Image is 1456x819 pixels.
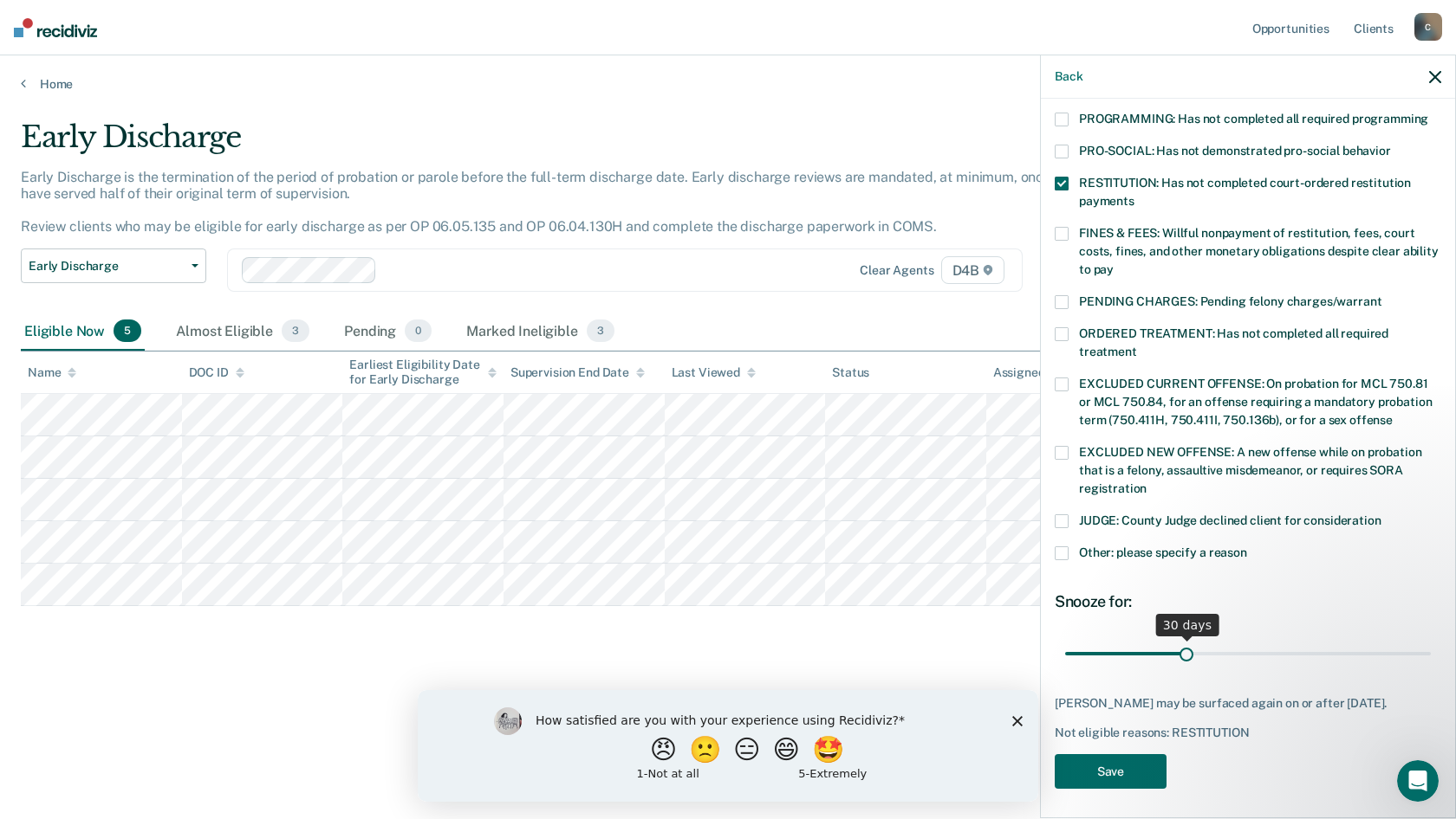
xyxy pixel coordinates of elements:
p: Early Discharge is the termination of the period of probation or parole before the full-term disc... [21,169,1097,235]
div: Supervision End Date [510,365,645,380]
span: JUDGE: County Judge declined client for consideration [1079,513,1381,527]
div: Pending [341,313,435,351]
div: Clear agents [860,263,933,278]
span: 3 [587,319,614,342]
div: Assigned to [993,365,1075,380]
span: PENDING CHARGES: Pending felony charges/warrant [1079,294,1381,308]
span: PROGRAMMING: Has not completed all required programming [1079,112,1428,126]
span: PRO-SOCIAL: Has not demonstrated pro-social behavior [1079,144,1391,158]
div: DOC ID [189,365,244,380]
div: Snooze for: [1055,592,1441,611]
span: Other: please specify a reason [1079,545,1247,559]
div: Early Discharge [21,119,1113,169]
span: EXCLUDED CURRENT OFFENSE: On probation for MCL 750.81 or MCL 750.84, for an offense requiring a m... [1079,377,1432,427]
iframe: Survey by Kim from Recidiviz [418,690,1038,802]
a: Home [21,76,1435,92]
div: Last Viewed [672,365,756,380]
div: Name [28,365,76,380]
span: 3 [282,319,309,342]
span: ORDERED TREATMENT: Has not completed all required treatment [1079,326,1388,358]
span: RESTITUTION: Has not completed court-ordered restitution payments [1079,176,1411,208]
div: C [1414,13,1442,41]
div: Status [832,365,869,380]
span: 0 [405,319,432,342]
iframe: Intercom live chat [1397,760,1439,802]
div: Marked Ineligible [463,313,618,351]
span: D4B [941,256,1004,284]
button: Save [1055,754,1167,790]
span: FINES & FEES: Willful nonpayment of restitution, fees, court costs, fines, and other monetary obl... [1079,226,1439,276]
img: Recidiviz [14,18,97,37]
div: [PERSON_NAME] may be surfaced again on or after [DATE]. [1055,696,1441,711]
div: Almost Eligible [172,313,313,351]
div: Not eligible reasons: RESTITUTION [1055,725,1441,740]
button: Back [1055,69,1082,84]
span: 5 [114,319,141,342]
span: Early Discharge [29,259,185,274]
div: Eligible Now [21,313,145,351]
span: EXCLUDED NEW OFFENSE: A new offense while on probation that is a felony, assaultive misdemeanor, ... [1079,445,1421,495]
div: Earliest Eligibility Date for Early Discharge [349,358,497,387]
div: 30 days [1156,614,1219,636]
